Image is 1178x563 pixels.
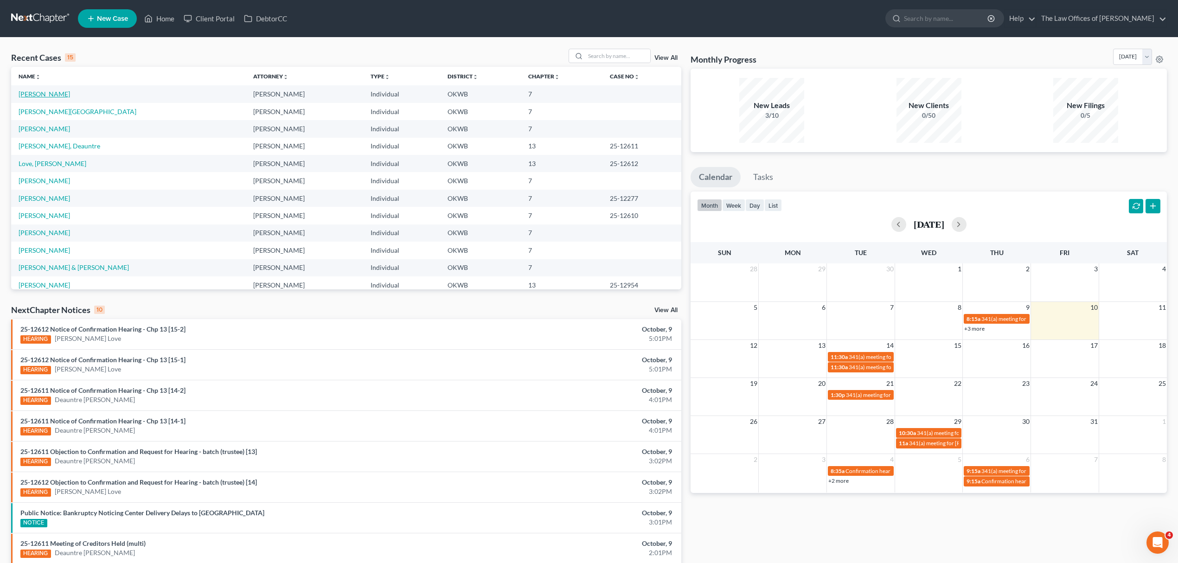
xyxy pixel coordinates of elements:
[521,207,603,224] td: 7
[440,85,520,102] td: OKWB
[1089,302,1099,313] span: 10
[20,448,257,455] a: 25-12611 Objection to Confirmation and Request for Hearing - batch (trustee) [13]
[1093,454,1099,465] span: 7
[363,242,440,259] td: Individual
[461,395,672,404] div: 4:01PM
[448,73,478,80] a: Districtunfold_more
[817,340,826,351] span: 13
[1158,340,1167,351] span: 18
[896,111,961,120] div: 0/50
[363,172,440,189] td: Individual
[745,167,781,187] a: Tasks
[855,249,867,256] span: Tue
[967,315,980,322] span: 8:15a
[521,190,603,207] td: 7
[11,52,76,63] div: Recent Cases
[957,302,962,313] span: 8
[817,416,826,427] span: 27
[831,467,845,474] span: 8:35a
[140,10,179,27] a: Home
[990,249,1004,256] span: Thu
[885,416,895,427] span: 28
[904,10,989,27] input: Search by name...
[602,138,681,155] td: 25-12611
[179,10,239,27] a: Client Portal
[749,263,758,275] span: 28
[440,138,520,155] td: OKWB
[896,100,961,111] div: New Clients
[461,325,672,334] div: October, 9
[831,364,848,371] span: 11:30a
[461,365,672,374] div: 5:01PM
[634,74,640,80] i: unfold_more
[246,207,363,224] td: [PERSON_NAME]
[55,487,121,496] a: [PERSON_NAME] Love
[749,378,758,389] span: 19
[528,73,560,80] a: Chapterunfold_more
[1089,378,1099,389] span: 24
[440,120,520,137] td: OKWB
[363,207,440,224] td: Individual
[461,539,672,548] div: October, 9
[981,467,1071,474] span: 341(a) meeting for [PERSON_NAME]
[585,49,650,63] input: Search by name...
[785,249,801,256] span: Mon
[363,103,440,120] td: Individual
[440,103,520,120] td: OKWB
[20,325,186,333] a: 25-12612 Notice of Confirmation Hearing - Chp 13 [15-2]
[828,477,849,484] a: +2 more
[20,509,264,517] a: Public Notice: Bankruptcy Noticing Center Delivery Delays to [GEOGRAPHIC_DATA]
[764,199,782,211] button: list
[55,334,121,343] a: [PERSON_NAME] Love
[19,229,70,237] a: [PERSON_NAME]
[654,55,678,61] a: View All
[20,397,51,405] div: HEARING
[521,224,603,242] td: 7
[363,120,440,137] td: Individual
[20,386,186,394] a: 25-12611 Notice of Confirmation Hearing - Chp 13 [14-2]
[461,487,672,496] div: 3:02PM
[817,263,826,275] span: 29
[654,307,678,313] a: View All
[899,440,908,447] span: 11a
[849,364,938,371] span: 341(a) meeting for [PERSON_NAME]
[602,207,681,224] td: 25-12610
[253,73,288,80] a: Attorneyunfold_more
[964,325,985,332] a: +3 more
[602,155,681,172] td: 25-12612
[831,353,848,360] span: 11:30a
[817,378,826,389] span: 20
[885,378,895,389] span: 21
[917,429,1006,436] span: 341(a) meeting for [PERSON_NAME]
[19,160,86,167] a: Love, [PERSON_NAME]
[19,211,70,219] a: [PERSON_NAME]
[20,417,186,425] a: 25-12611 Notice of Confirmation Hearing - Chp 13 [14-1]
[602,276,681,294] td: 25-12954
[921,249,936,256] span: Wed
[19,194,70,202] a: [PERSON_NAME]
[967,467,980,474] span: 9:15a
[1161,454,1167,465] span: 8
[745,199,764,211] button: day
[1165,531,1173,539] span: 4
[440,155,520,172] td: OKWB
[246,172,363,189] td: [PERSON_NAME]
[246,103,363,120] td: [PERSON_NAME]
[283,74,288,80] i: unfold_more
[20,550,51,558] div: HEARING
[1025,263,1031,275] span: 2
[521,138,603,155] td: 13
[845,467,951,474] span: Confirmation hearing for [PERSON_NAME]
[1025,302,1031,313] span: 9
[440,207,520,224] td: OKWB
[19,108,136,115] a: [PERSON_NAME][GEOGRAPHIC_DATA]
[1146,531,1169,554] iframe: Intercom live chat
[19,125,70,133] a: [PERSON_NAME]
[55,456,135,466] a: Deauntre [PERSON_NAME]
[889,454,895,465] span: 4
[957,454,962,465] span: 5
[909,440,999,447] span: 341(a) meeting for [PERSON_NAME]
[554,74,560,80] i: unfold_more
[722,199,745,211] button: week
[440,276,520,294] td: OKWB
